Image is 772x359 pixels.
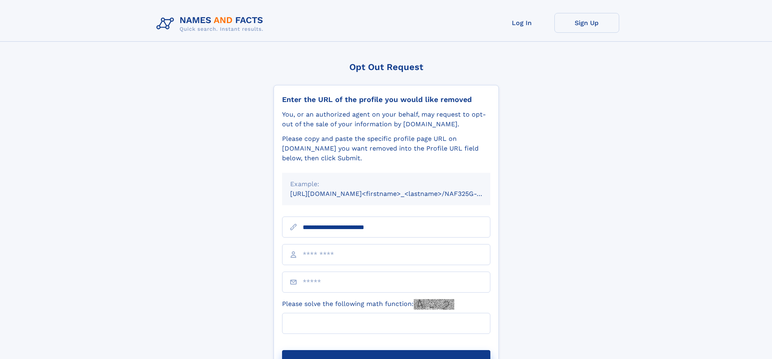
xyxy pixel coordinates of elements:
a: Sign Up [554,13,619,33]
small: [URL][DOMAIN_NAME]<firstname>_<lastname>/NAF325G-xxxxxxxx [290,190,506,198]
div: Enter the URL of the profile you would like removed [282,95,490,104]
label: Please solve the following math function: [282,299,454,310]
img: Logo Names and Facts [153,13,270,35]
div: Opt Out Request [274,62,499,72]
div: Example: [290,179,482,189]
div: Please copy and paste the specific profile page URL on [DOMAIN_NAME] you want removed into the Pr... [282,134,490,163]
a: Log In [490,13,554,33]
div: You, or an authorized agent on your behalf, may request to opt-out of the sale of your informatio... [282,110,490,129]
